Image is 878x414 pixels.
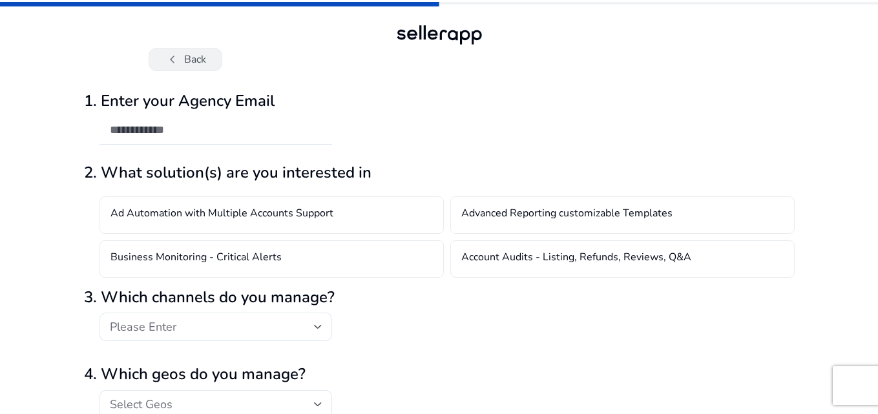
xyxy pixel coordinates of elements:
[110,207,333,223] h4: Ad Automation with Multiple Accounts Support
[461,251,691,267] h4: Account Audits - Listing, Refunds, Reviews, Q&A
[165,52,180,67] span: chevron_left
[110,319,176,335] span: Please Enter
[84,163,795,182] h2: 2. What solution(s) are you interested in
[110,397,172,412] span: Select Geos
[84,365,795,384] h2: 4. Which geos do you manage?
[461,207,673,223] h4: Advanced Reporting customizable Templates
[84,288,795,307] h2: 3. Which channels do you manage?
[110,251,282,267] h4: Business Monitoring - Critical Alerts
[149,48,222,71] button: chevron_leftBack
[84,92,795,110] h2: 1. Enter your Agency Email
